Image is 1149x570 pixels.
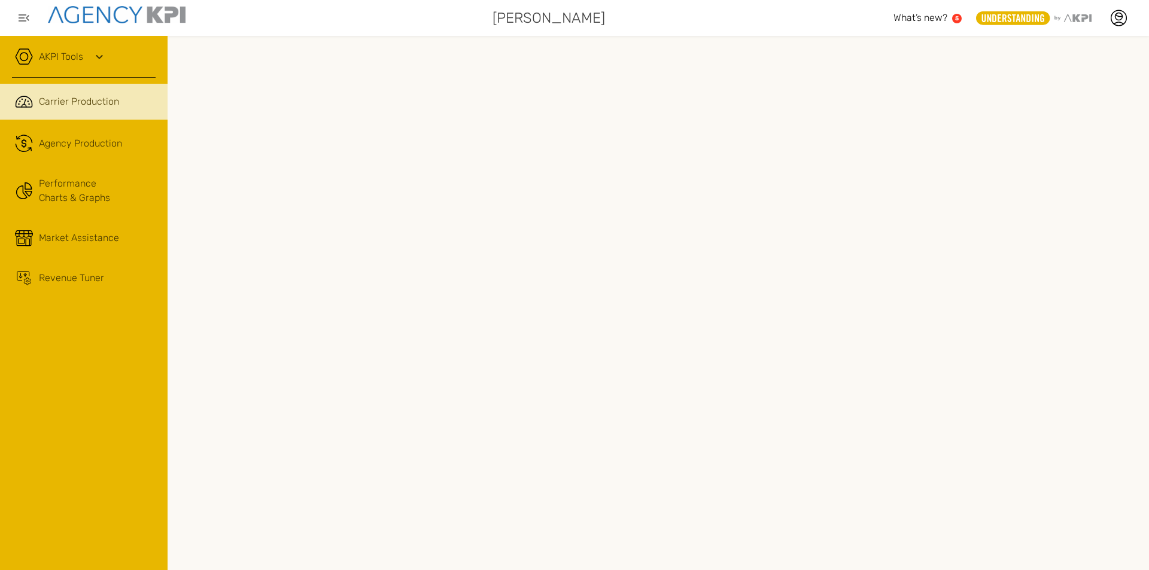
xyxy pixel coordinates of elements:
img: agencykpi-logo-550x69-2d9e3fa8.png [48,6,186,23]
span: Market Assistance [39,231,119,245]
a: 5 [952,14,962,23]
span: [PERSON_NAME] [493,7,605,29]
span: Agency Production [39,136,122,151]
a: AKPI Tools [39,50,83,64]
span: Revenue Tuner [39,271,104,285]
text: 5 [955,15,959,22]
span: Carrier Production [39,95,119,109]
span: What’s new? [893,12,947,23]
